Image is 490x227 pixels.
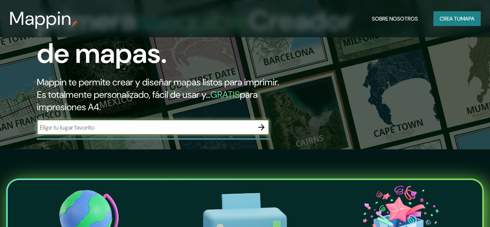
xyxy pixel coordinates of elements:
font: GRATIS [210,88,240,101]
button: Sobre nosotros [369,11,421,26]
font: mapa [461,15,475,22]
img: pin de mapeo [72,20,78,26]
input: Elige tu lugar favorito [37,123,254,132]
button: Crea tumapa [433,11,481,26]
font: Crea tu [440,15,461,22]
font: Es totalmente personalizado, fácil de usar y... [37,88,210,101]
font: Mappin [9,6,72,31]
font: Mappin te permite crear y diseñar mapas listos para imprimir. [37,76,279,88]
font: Sobre nosotros [372,15,418,22]
font: para impresiones A4. [37,88,258,113]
